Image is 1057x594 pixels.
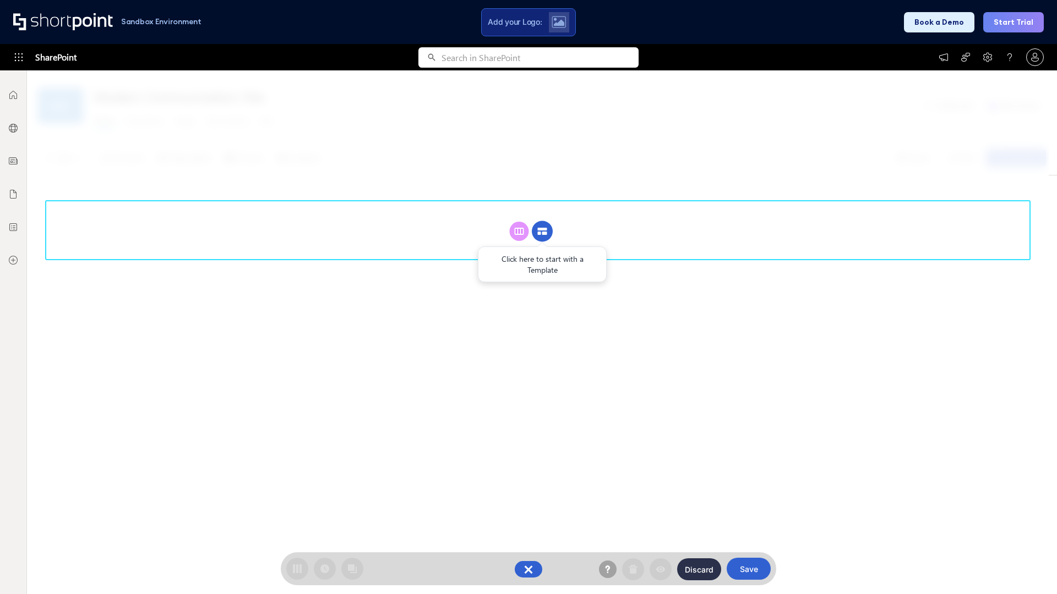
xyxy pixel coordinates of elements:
[904,12,974,32] button: Book a Demo
[488,17,542,27] span: Add your Logo:
[677,558,721,580] button: Discard
[442,47,639,68] input: Search in SharePoint
[983,12,1044,32] button: Start Trial
[35,44,77,70] span: SharePoint
[1002,541,1057,594] iframe: Chat Widget
[121,19,201,25] h1: Sandbox Environment
[727,558,771,580] button: Save
[552,16,566,28] img: Upload logo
